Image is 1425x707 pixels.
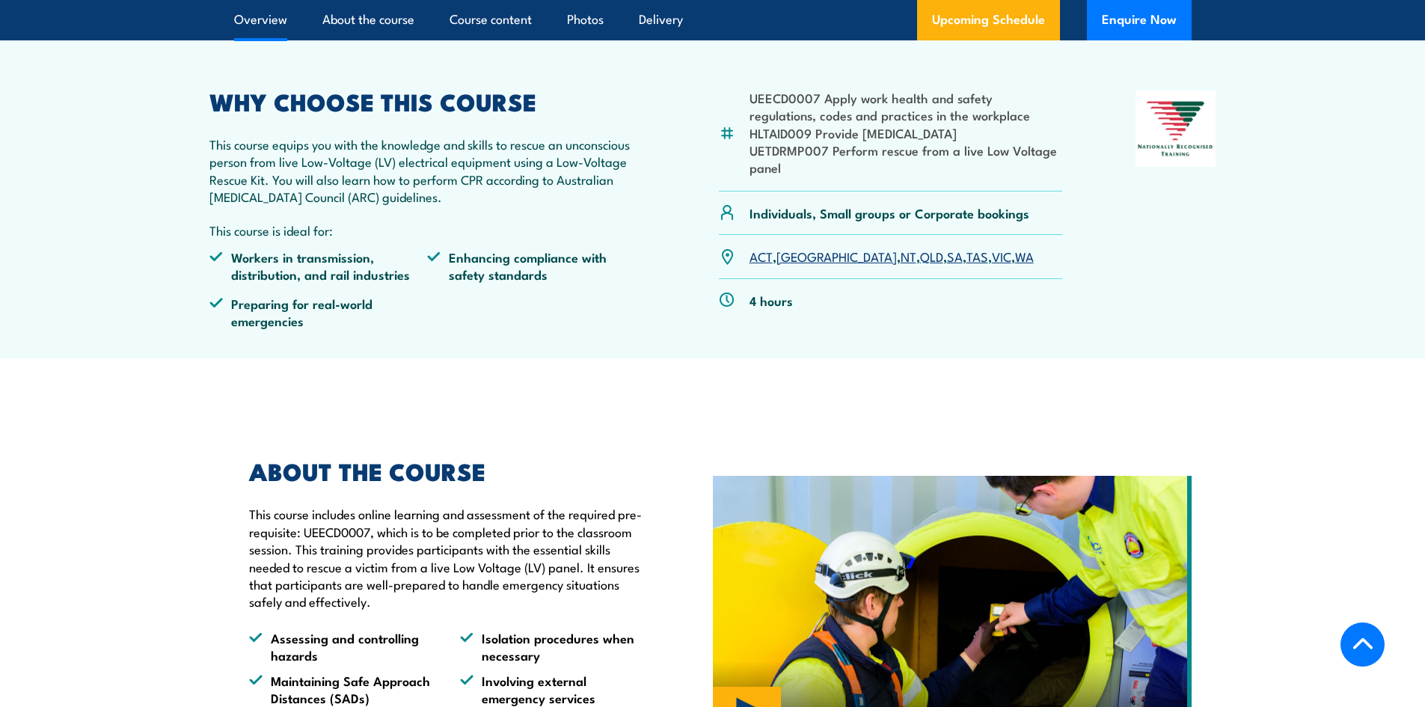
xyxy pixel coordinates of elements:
a: [GEOGRAPHIC_DATA] [776,247,897,265]
li: HLTAID009 Provide [MEDICAL_DATA] [750,124,1063,141]
a: ACT [750,247,773,265]
li: Isolation procedures when necessary [460,629,644,664]
li: Maintaining Safe Approach Distances (SADs) [249,672,433,707]
p: , , , , , , , [750,248,1034,265]
h2: ABOUT THE COURSE [249,460,644,481]
p: This course includes online learning and assessment of the required pre-requisite: UEECD0007, whi... [249,505,644,610]
a: NT [901,247,916,265]
li: Assessing and controlling hazards [249,629,433,664]
a: WA [1015,247,1034,265]
a: VIC [992,247,1011,265]
p: This course is ideal for: [209,221,646,239]
li: Enhancing compliance with safety standards [427,248,646,284]
p: 4 hours [750,292,793,309]
img: Nationally Recognised Training logo. [1136,91,1216,167]
a: TAS [966,247,988,265]
li: Preparing for real-world emergencies [209,295,428,330]
li: UEECD0007 Apply work health and safety regulations, codes and practices in the workplace [750,89,1063,124]
p: This course equips you with the knowledge and skills to rescue an unconscious person from live Lo... [209,135,646,206]
a: QLD [920,247,943,265]
li: Involving external emergency services [460,672,644,707]
li: UETDRMP007 Perform rescue from a live Low Voltage panel [750,141,1063,177]
h2: WHY CHOOSE THIS COURSE [209,91,646,111]
a: SA [947,247,963,265]
p: Individuals, Small groups or Corporate bookings [750,204,1029,221]
li: Workers in transmission, distribution, and rail industries [209,248,428,284]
